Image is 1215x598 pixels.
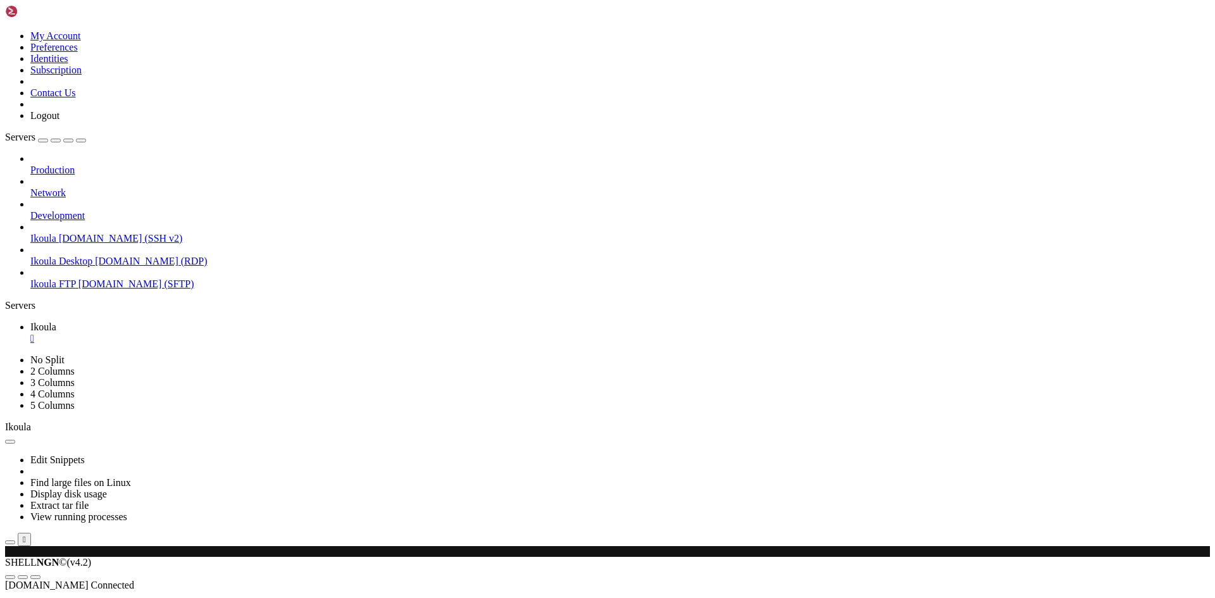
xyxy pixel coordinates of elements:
[30,210,85,221] span: Development
[30,477,131,488] a: Find large files on Linux
[30,53,68,64] a: Identities
[30,233,56,244] span: Ikoula
[30,65,82,75] a: Subscription
[30,110,59,121] a: Logout
[23,535,26,544] div: 
[5,132,35,142] span: Servers
[30,199,1210,221] li: Development
[30,187,1210,199] a: Network
[30,354,65,365] a: No Split
[30,377,75,388] a: 3 Columns
[59,233,183,244] span: [DOMAIN_NAME] (SSH v2)
[30,500,89,511] a: Extract tar file
[30,165,75,175] span: Production
[30,321,56,332] span: Ikoula
[5,421,31,432] span: Ikoula
[30,221,1210,244] li: Ikoula [DOMAIN_NAME] (SSH v2)
[30,511,127,522] a: View running processes
[30,233,1210,244] a: Ikoula [DOMAIN_NAME] (SSH v2)
[5,5,78,18] img: Shellngn
[30,176,1210,199] li: Network
[95,256,207,266] span: [DOMAIN_NAME] (RDP)
[30,366,75,377] a: 2 Columns
[30,267,1210,290] li: Ikoula FTP [DOMAIN_NAME] (SFTP)
[5,132,86,142] a: Servers
[30,256,1210,267] a: Ikoula Desktop [DOMAIN_NAME] (RDP)
[30,30,81,41] a: My Account
[30,400,75,411] a: 5 Columns
[30,278,76,289] span: Ikoula FTP
[30,333,1210,344] a: 
[30,187,66,198] span: Network
[30,278,1210,290] a: Ikoula FTP [DOMAIN_NAME] (SFTP)
[30,87,76,98] a: Contact Us
[78,278,194,289] span: [DOMAIN_NAME] (SFTP)
[30,244,1210,267] li: Ikoula Desktop [DOMAIN_NAME] (RDP)
[5,300,1210,311] div: Servers
[30,489,107,499] a: Display disk usage
[30,389,75,399] a: 4 Columns
[30,256,92,266] span: Ikoula Desktop
[30,210,1210,221] a: Development
[30,454,85,465] a: Edit Snippets
[30,42,78,53] a: Preferences
[30,165,1210,176] a: Production
[18,533,31,546] button: 
[30,153,1210,176] li: Production
[30,321,1210,344] a: Ikoula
